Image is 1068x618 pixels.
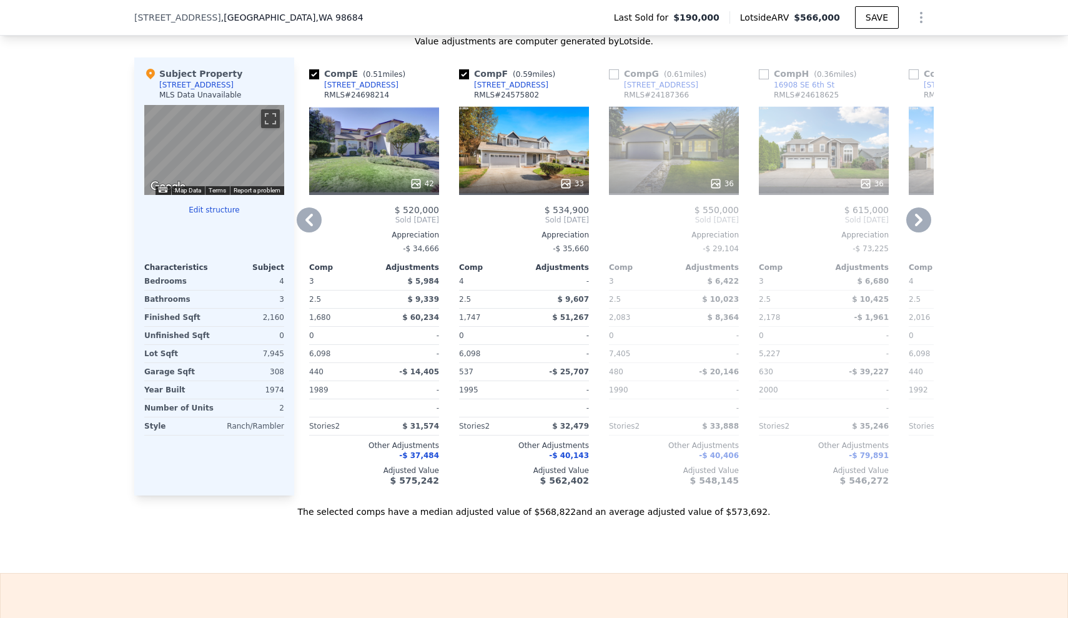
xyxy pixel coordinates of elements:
[695,205,739,215] span: $ 550,000
[144,67,242,80] div: Subject Property
[759,262,824,272] div: Comp
[609,417,671,435] div: Stories2
[909,367,923,376] span: 440
[624,90,689,100] div: RMLS # 24187366
[759,441,889,451] div: Other Adjustments
[134,11,221,24] span: [STREET_ADDRESS]
[209,187,226,194] a: Terms
[144,205,284,215] button: Edit structure
[855,6,899,29] button: SAVE
[909,291,971,308] div: 2.5
[609,277,614,286] span: 3
[459,277,464,286] span: 4
[824,262,889,272] div: Adjustments
[159,80,234,90] div: [STREET_ADDRESS]
[527,381,589,399] div: -
[144,272,212,290] div: Bedrooms
[826,381,889,399] div: -
[527,327,589,344] div: -
[909,67,1007,80] div: Comp I
[144,363,212,381] div: Garage Sqft
[708,313,739,322] span: $ 8,364
[217,327,284,344] div: 0
[909,262,974,272] div: Comp
[508,70,560,79] span: ( miles)
[403,244,439,253] span: -$ 34,666
[924,80,998,90] div: [STREET_ADDRESS]
[676,381,739,399] div: -
[909,466,1039,476] div: Adjusted Value
[609,441,739,451] div: Other Adjustments
[219,399,284,417] div: 2
[144,399,214,417] div: Number of Units
[545,205,589,215] span: $ 534,900
[474,90,539,100] div: RMLS # 24575802
[217,417,284,435] div: Ranch/Rambler
[377,345,439,362] div: -
[377,399,439,417] div: -
[609,230,739,240] div: Appreciation
[309,215,439,225] span: Sold [DATE]
[144,417,212,435] div: Style
[527,345,589,362] div: -
[144,291,212,308] div: Bathrooms
[309,80,398,90] a: [STREET_ADDRESS]
[459,331,464,340] span: 0
[909,349,930,358] span: 6,098
[909,5,934,30] button: Show Options
[144,381,212,399] div: Year Built
[459,381,522,399] div: 1995
[759,367,773,376] span: 630
[402,422,439,431] span: $ 31,574
[408,295,439,304] span: $ 9,339
[309,466,439,476] div: Adjusted Value
[221,11,363,24] span: , [GEOGRAPHIC_DATA]
[408,277,439,286] span: $ 5,984
[147,179,189,195] a: Open this area in Google Maps (opens a new window)
[552,313,589,322] span: $ 51,267
[144,105,284,195] div: Map
[909,230,1039,240] div: Appreciation
[609,349,630,358] span: 7,405
[924,90,989,100] div: RMLS # 24608162
[459,313,480,322] span: 1,747
[849,367,889,376] span: -$ 39,227
[309,291,372,308] div: 2.5
[558,295,589,304] span: $ 9,607
[324,90,389,100] div: RMLS # 24698214
[549,451,589,460] span: -$ 40,143
[759,215,889,225] span: Sold [DATE]
[234,187,280,194] a: Report a problem
[909,80,998,90] a: [STREET_ADDRESS]
[374,262,439,272] div: Adjustments
[809,70,861,79] span: ( miles)
[358,70,410,79] span: ( miles)
[377,327,439,344] div: -
[609,291,671,308] div: 2.5
[459,349,480,358] span: 6,098
[609,367,623,376] span: 480
[459,417,522,435] div: Stories2
[609,80,698,90] a: [STREET_ADDRESS]
[309,417,372,435] div: Stories2
[667,70,684,79] span: 0.61
[909,313,930,322] span: 2,016
[759,349,780,358] span: 5,227
[794,12,840,22] span: $566,000
[217,272,284,290] div: 4
[309,277,314,286] span: 3
[309,262,374,272] div: Comp
[699,451,739,460] span: -$ 40,406
[854,313,889,322] span: -$ 1,961
[826,327,889,344] div: -
[459,466,589,476] div: Adjusted Value
[759,417,821,435] div: Stories2
[527,399,589,417] div: -
[395,205,439,215] span: $ 520,000
[217,381,284,399] div: 1974
[817,70,834,79] span: 0.36
[217,291,284,308] div: 3
[553,244,589,253] span: -$ 35,660
[309,67,410,80] div: Comp E
[309,331,314,340] span: 0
